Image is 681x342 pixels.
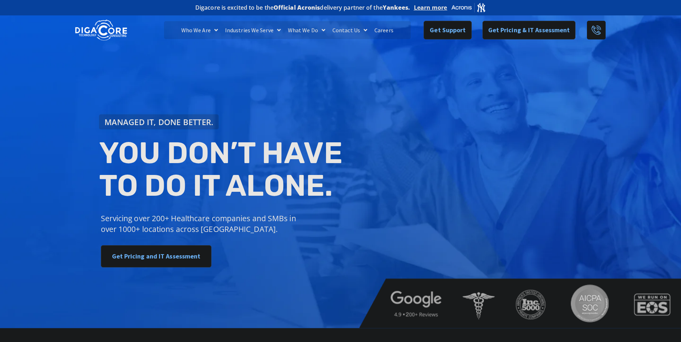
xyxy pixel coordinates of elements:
[371,21,397,39] a: Careers
[414,4,447,11] a: Learn more
[430,23,466,37] span: Get Support
[451,2,486,13] img: Acronis
[488,23,570,37] span: Get Pricing & IT Assessment
[284,21,329,39] a: What We Do
[101,245,212,267] a: Get Pricing and IT Assessment
[75,19,127,42] img: DigaCore Technology Consulting
[329,21,371,39] a: Contact Us
[101,213,302,234] p: Servicing over 200+ Healthcare companies and SMBs in over 1000+ locations across [GEOGRAPHIC_DATA].
[164,21,410,39] nav: Menu
[178,21,221,39] a: Who We Are
[195,5,410,10] h2: Digacore is excited to be the delivery partner of the
[274,4,320,11] b: Official Acronis
[383,4,410,11] b: Yankees.
[99,137,346,202] h2: You don’t have to do IT alone.
[482,21,576,39] a: Get Pricing & IT Assessment
[424,21,471,39] a: Get Support
[221,21,284,39] a: Industries We Serve
[104,118,214,126] span: Managed IT, done better.
[112,249,201,263] span: Get Pricing and IT Assessment
[99,114,219,129] a: Managed IT, done better.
